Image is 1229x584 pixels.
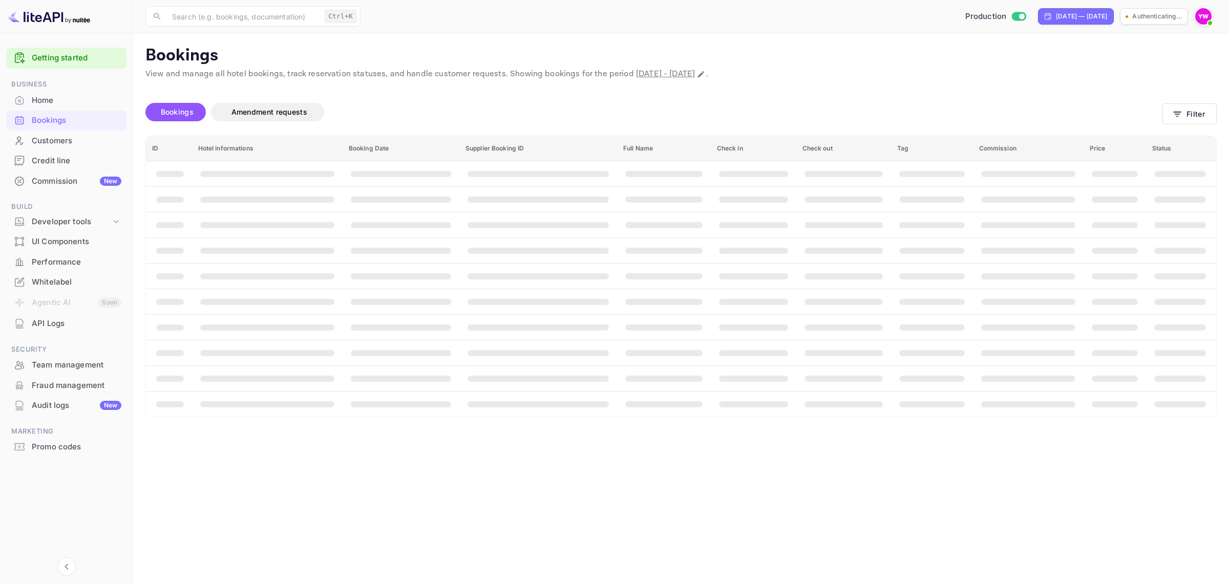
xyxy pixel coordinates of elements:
div: Whitelabel [6,272,126,292]
span: Amendment requests [231,107,307,116]
div: CommissionNew [6,171,126,191]
a: Bookings [6,111,126,129]
a: Team management [6,355,126,374]
p: Authenticating... [1132,12,1182,21]
div: Commission [32,176,121,187]
div: Developer tools [32,216,111,228]
a: Performance [6,252,126,271]
div: Promo codes [6,437,126,457]
div: API Logs [6,314,126,334]
img: LiteAPI logo [8,8,90,25]
div: [DATE] — [DATE] [1056,12,1107,21]
div: Promo codes [32,441,121,453]
th: Status [1146,136,1216,161]
img: Yahav Winkler [1195,8,1212,25]
p: View and manage all hotel bookings, track reservation statuses, and handle customer requests. Sho... [145,68,1217,80]
a: Fraud management [6,376,126,395]
span: Marketing [6,426,126,437]
th: ID [146,136,192,161]
button: Change date range [696,69,706,79]
th: Booking Date [343,136,459,161]
div: Fraud management [32,380,121,392]
span: Bookings [161,107,194,116]
div: Team management [6,355,126,375]
div: Customers [6,131,126,151]
div: Developer tools [6,213,126,231]
div: Bookings [32,115,121,126]
div: Fraud management [6,376,126,396]
th: Price [1084,136,1146,161]
a: CommissionNew [6,171,126,190]
th: Commission [973,136,1084,161]
a: Promo codes [6,437,126,456]
a: Customers [6,131,126,150]
th: Full Name [617,136,711,161]
div: API Logs [32,318,121,330]
div: Ctrl+K [325,10,356,23]
div: UI Components [32,236,121,248]
p: Bookings [145,46,1217,66]
span: Security [6,344,126,355]
span: [DATE] - [DATE] [636,69,695,79]
div: New [100,401,121,410]
button: Collapse navigation [57,557,76,576]
div: Customers [32,135,121,147]
a: Home [6,91,126,110]
div: Home [32,95,121,106]
div: Credit line [6,151,126,171]
div: Audit logsNew [6,396,126,416]
div: UI Components [6,232,126,252]
th: Supplier Booking ID [459,136,617,161]
a: UI Components [6,232,126,251]
div: Audit logs [32,400,121,412]
th: Tag [891,136,973,161]
div: Home [6,91,126,111]
div: account-settings tabs [145,103,1162,121]
div: Performance [32,256,121,268]
div: Credit line [32,155,121,167]
a: Audit logsNew [6,396,126,415]
div: Whitelabel [32,276,121,288]
a: Whitelabel [6,272,126,291]
div: Team management [32,359,121,371]
table: booking table [146,136,1216,417]
div: Switch to Sandbox mode [961,11,1030,23]
div: Performance [6,252,126,272]
div: New [100,177,121,186]
span: Build [6,201,126,212]
div: Bookings [6,111,126,131]
a: Getting started [32,52,121,64]
span: Production [965,11,1007,23]
div: Getting started [6,48,126,69]
th: Check in [711,136,796,161]
a: API Logs [6,314,126,333]
span: Business [6,79,126,90]
th: Check out [796,136,891,161]
input: Search (e.g. bookings, documentation) [166,6,321,27]
button: Filter [1162,103,1217,124]
a: Credit line [6,151,126,170]
th: Hotel informations [192,136,343,161]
